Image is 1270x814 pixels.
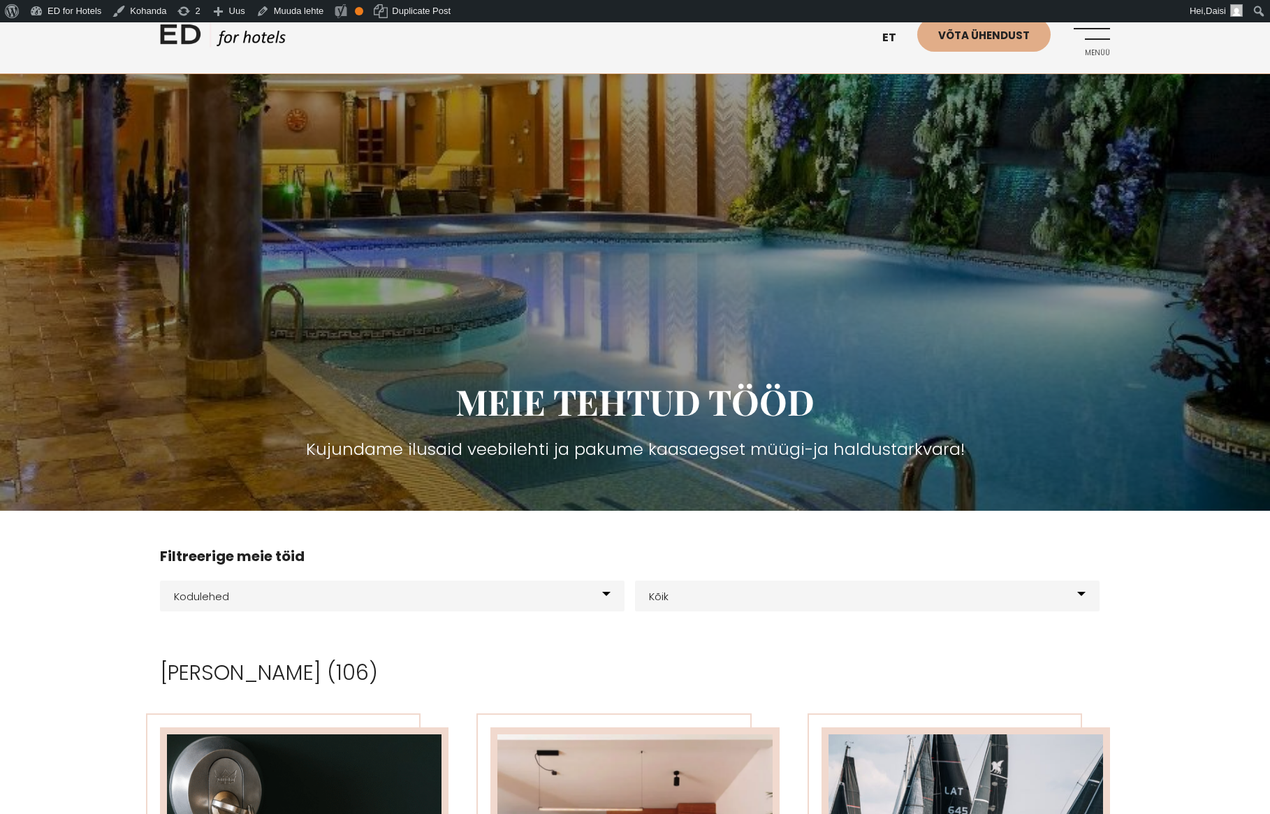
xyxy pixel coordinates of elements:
h4: Filtreerige meie töid [160,546,1110,567]
span: MEIE TEHTUD TÖÖD [455,378,815,425]
a: Menüü [1072,17,1110,56]
h3: Kujundame ilusaid veebilehti ja pakume kaasaegset müügi-ja haldustarkvara! [160,437,1110,462]
a: ED HOTELS [160,21,286,56]
a: Võta ühendust [917,17,1051,52]
h2: [PERSON_NAME] (106) [160,660,1110,685]
a: et [875,21,917,55]
span: Daisi [1206,6,1226,16]
div: OK [355,7,363,15]
span: Menüü [1072,49,1110,57]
